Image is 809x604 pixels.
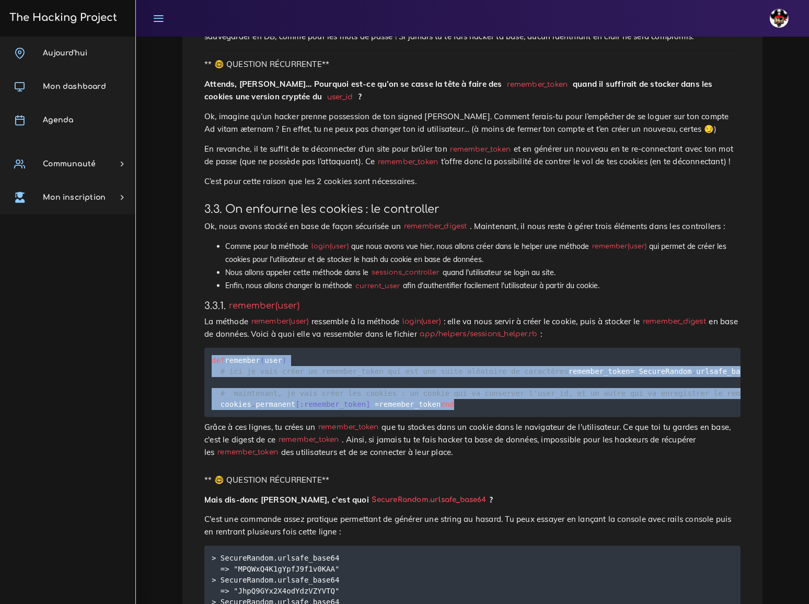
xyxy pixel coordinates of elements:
[366,400,370,408] span: ]
[640,316,709,327] code: remember_digest
[204,79,502,89] strong: Attends, [PERSON_NAME]… Pourquoi est-ce qu’on se casse la tête à faire des
[630,367,634,375] span: =
[295,400,299,408] span: [
[204,175,741,188] p: C’est pour cette raison que les 2 cookies sont nécessaires.
[375,157,441,168] code: remember_token
[375,400,379,408] span: =
[6,12,117,24] h3: The Hacking Project
[215,447,281,458] code: remember_token
[368,268,443,278] code: sessions_controller
[300,400,366,408] span: :remember_token
[770,9,789,28] img: avatar
[225,240,741,266] li: Comme pour la méthode que nous avons vue hier, nous allons créer dans le helper une méthode qui p...
[282,356,286,364] span: )
[399,316,443,327] code: login(user)
[221,389,789,397] span: # maintenant, je vais créer les cookies : un cookie qui va conserver l'user_id, et un autre qui v...
[204,514,741,539] p: C'est une commande assez pratique permettant de générer une string au hasard. Tu peux essayer en ...
[204,474,741,486] p: ** 🤓 QUESTION RÉCURRENTE**
[204,58,741,71] p: ** 🤓 QUESTION RÉCURRENTE**
[225,279,741,292] li: Enfin, nous allons changer la méthode afin d'authentifier facilement l'utilisateur à partir du co...
[221,367,569,375] span: # ici je vais créer un remember_token qui est une suite aléatoire de caractères
[401,221,470,232] code: remember_digest
[369,495,490,506] code: SecureRandom.urlsafe_base64
[417,329,540,340] code: app/helpers/sessions_helper.rb
[204,421,741,459] p: Grâce à ces lignes, tu crées un que tu stockes dans un cookie dans le navigateur de l'utilisateur...
[692,367,696,375] span: .
[308,242,351,252] code: login(user)
[441,400,454,408] span: end
[43,160,96,168] span: Communauté
[43,193,106,201] span: Mon inscription
[639,367,692,375] span: SecureRandom
[260,356,264,364] span: (
[43,49,87,57] span: Aujourd'hui
[504,79,571,90] code: remember_token
[204,143,741,168] p: En revanche, il te suffit de te déconnecter d’un site pour brûler ton et en générer un nouveau en...
[43,116,73,124] span: Agenda
[43,83,106,90] span: Mon dashboard
[204,300,741,312] h4: 3.3.1.
[225,266,741,279] li: Nous allons appeler cette méthode dans le quand l'utilisateur se login au site.
[315,422,382,433] code: remember_token
[251,400,256,408] span: .
[358,92,362,101] strong: ?
[447,144,514,155] code: remember_token
[248,316,311,327] code: remember(user)
[204,220,741,233] p: Ok, nous avons stocké en base de façon sécurisée un . Maintenant, il nous reste à gérer trois élé...
[324,92,356,103] code: user_id
[589,242,649,252] code: remember(user)
[212,356,225,364] span: def
[275,435,342,446] code: remember_token
[204,495,493,505] strong: Mais dis-donc [PERSON_NAME], c'est quoi ?
[226,300,302,313] code: remember(user)
[204,203,741,216] h3: 3.3. On enfourne les cookies : le controller
[204,110,741,135] p: Ok, imagine qu’un hacker prenne possession de ton signed [PERSON_NAME]. Comment ferais-tu pour l’...
[352,281,403,292] code: current_user
[204,315,741,340] p: La méthode ressemble à la méthode : elle va nous servir à créer le cookie, puis à stocker le en b...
